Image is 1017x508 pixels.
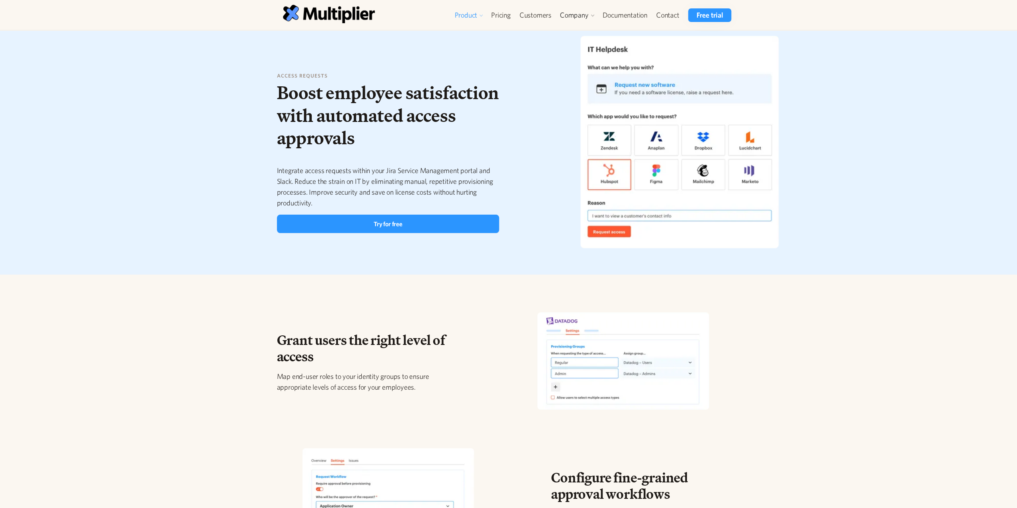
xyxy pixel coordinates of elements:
[277,82,500,149] h1: Boost employee satisfaction with automated access approvals
[560,10,589,20] div: Company
[556,8,598,22] div: Company
[277,371,460,392] p: Map end-user roles to your identity groups to ensure appropriate levels of access for your employ...
[551,470,734,502] h2: Configure fine-grained approval workflows
[598,8,651,22] a: Documentation
[652,8,684,22] a: Contact
[277,329,445,367] span: Grant users the right level of access
[487,8,515,22] a: Pricing
[454,10,477,20] div: Product
[688,8,731,22] a: Free trial
[450,8,487,22] div: Product
[277,165,500,208] p: Integrate access requests within your Jira Service Management portal and Slack. Reduce the strain...
[277,72,500,80] h6: access requests
[277,215,500,233] a: Try for free
[515,8,556,22] a: Customers
[551,25,808,259] img: Desktop and Mobile illustration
